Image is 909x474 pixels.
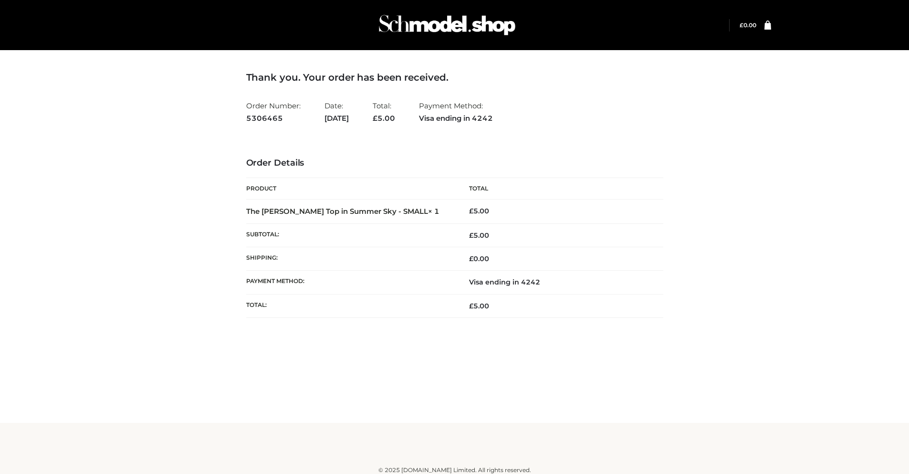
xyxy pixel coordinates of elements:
[469,254,489,263] bdi: 0.00
[246,271,455,294] th: Payment method:
[376,6,519,44] img: Schmodel Admin 964
[455,178,663,200] th: Total
[469,254,473,263] span: £
[373,97,395,126] li: Total:
[246,72,663,83] h3: Thank you. Your order has been received.
[324,97,349,126] li: Date:
[373,114,377,123] span: £
[469,207,473,215] span: £
[469,207,489,215] bdi: 5.00
[740,21,743,29] span: £
[469,302,473,310] span: £
[740,21,756,29] a: £0.00
[469,302,489,310] span: 5.00
[246,97,301,126] li: Order Number:
[428,207,439,216] strong: × 1
[469,231,489,240] span: 5.00
[246,112,301,125] strong: 5306465
[419,112,493,125] strong: Visa ending in 4242
[246,223,455,247] th: Subtotal:
[469,231,473,240] span: £
[246,158,663,169] h3: Order Details
[246,178,455,200] th: Product
[246,247,455,271] th: Shipping:
[324,112,349,125] strong: [DATE]
[246,294,455,317] th: Total:
[246,207,439,216] strong: The [PERSON_NAME] Top in Summer Sky - SMALL
[419,97,493,126] li: Payment Method:
[455,271,663,294] td: Visa ending in 4242
[373,114,395,123] span: 5.00
[740,21,756,29] bdi: 0.00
